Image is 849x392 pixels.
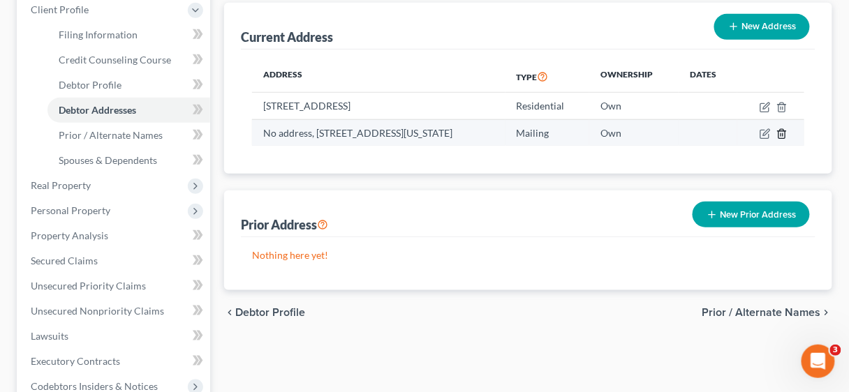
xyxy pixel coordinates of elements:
[702,307,832,318] button: Prior / Alternate Names chevron_right
[59,104,136,116] span: Debtor Addresses
[802,345,835,378] iframe: Intercom live chat
[31,204,110,216] span: Personal Property
[20,349,210,374] a: Executory Contracts
[505,61,590,93] th: Type
[31,280,146,292] span: Unsecured Priority Claims
[47,98,210,123] a: Debtor Addresses
[31,380,158,392] span: Codebtors Insiders & Notices
[505,119,590,146] td: Mailing
[31,179,91,191] span: Real Property
[31,229,108,241] span: Property Analysis
[252,61,505,93] th: Address
[714,14,810,40] button: New Address
[47,148,210,173] a: Spouses & Dependents
[589,93,679,119] td: Own
[31,355,120,367] span: Executory Contracts
[31,255,98,266] span: Secured Claims
[47,22,210,47] a: Filing Information
[59,54,171,66] span: Credit Counseling Course
[589,61,679,93] th: Ownership
[59,154,157,166] span: Spouses & Dependents
[830,345,841,356] span: 3
[31,3,89,15] span: Client Profile
[589,119,679,146] td: Own
[20,248,210,273] a: Secured Claims
[47,47,210,73] a: Credit Counseling Course
[224,307,235,318] i: chevron_left
[252,248,804,262] p: Nothing here yet!
[59,79,121,91] span: Debtor Profile
[252,119,505,146] td: No address, [STREET_ADDRESS][US_STATE]
[224,307,305,318] button: chevron_left Debtor Profile
[235,307,305,318] span: Debtor Profile
[59,29,138,40] span: Filing Information
[59,129,163,141] span: Prior / Alternate Names
[693,202,810,227] button: New Prior Address
[47,73,210,98] a: Debtor Profile
[47,123,210,148] a: Prior / Alternate Names
[20,324,210,349] a: Lawsuits
[20,273,210,299] a: Unsecured Priority Claims
[241,29,333,45] div: Current Address
[679,61,737,93] th: Dates
[20,299,210,324] a: Unsecured Nonpriority Claims
[31,330,68,342] span: Lawsuits
[702,307,821,318] span: Prior / Alternate Names
[31,305,164,317] span: Unsecured Nonpriority Claims
[241,216,328,233] div: Prior Address
[20,223,210,248] a: Property Analysis
[252,93,505,119] td: [STREET_ADDRESS]
[821,307,832,318] i: chevron_right
[505,93,590,119] td: Residential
